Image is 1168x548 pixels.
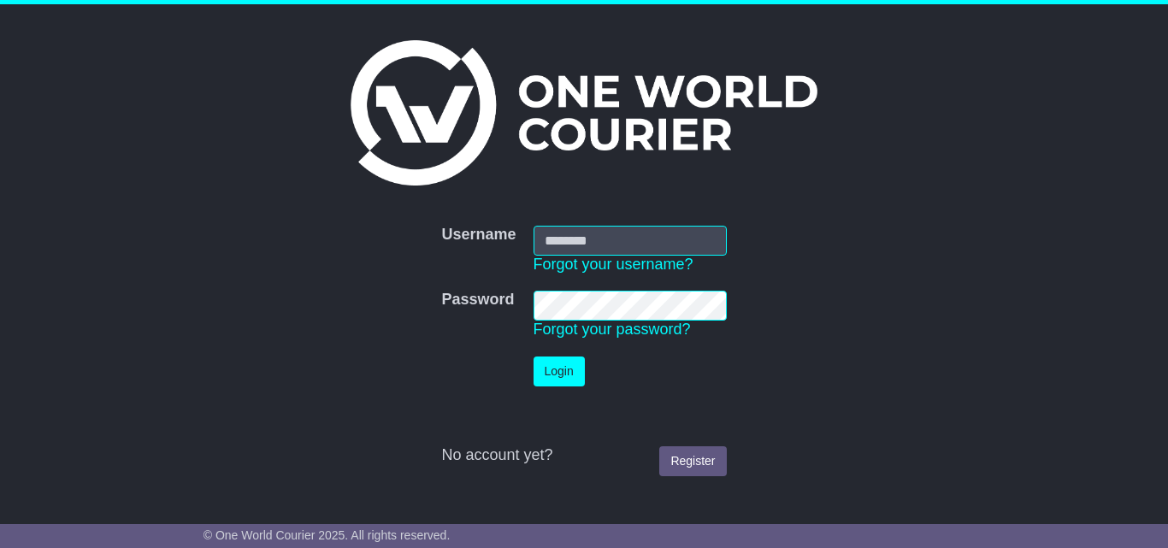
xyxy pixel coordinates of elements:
[441,446,726,465] div: No account yet?
[204,528,451,542] span: © One World Courier 2025. All rights reserved.
[659,446,726,476] a: Register
[534,256,693,273] a: Forgot your username?
[351,40,817,186] img: One World
[534,321,691,338] a: Forgot your password?
[441,226,516,245] label: Username
[534,356,585,386] button: Login
[441,291,514,309] label: Password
